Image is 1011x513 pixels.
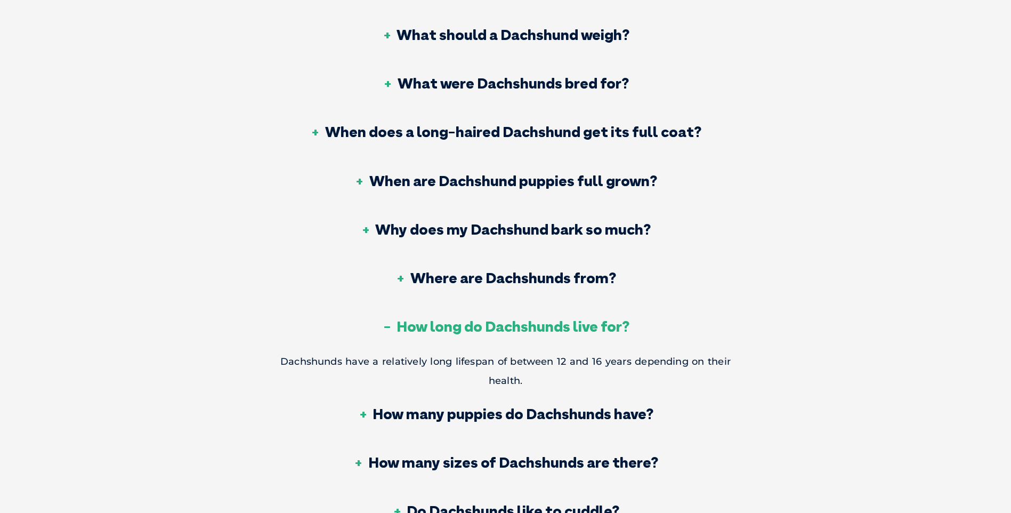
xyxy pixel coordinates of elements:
h3: Where are Dachshunds from? [395,270,616,285]
h3: Why does my Dachshund bark so much? [360,222,651,237]
h3: When are Dachshund puppies full grown? [354,173,657,188]
p: Dachshunds have a relatively long lifespan of between 12 and 16 years depending on their health. [280,352,731,390]
h3: What were Dachshunds bred for? [383,76,629,91]
h3: What should a Dachshund weigh? [382,27,629,42]
h3: How many puppies do Dachshunds have? [358,406,653,421]
h3: How many sizes of Dachshunds are there? [353,455,658,470]
h3: How long do Dachshunds live for? [382,319,629,334]
h3: When does a long-haired Dachshund get its full coat? [310,124,701,139]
